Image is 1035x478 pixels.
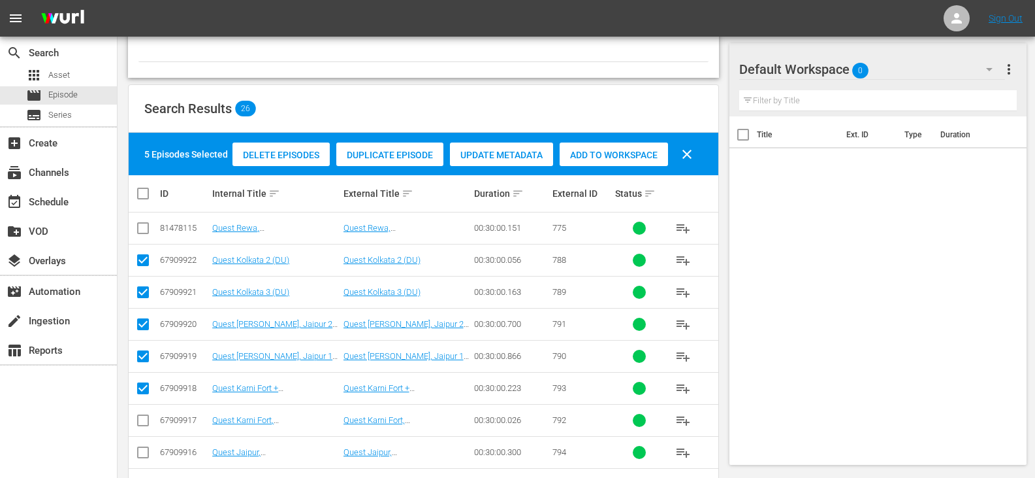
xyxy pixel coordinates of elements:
a: Sign Out [989,13,1023,24]
a: Quest [PERSON_NAME], Jaipur 2 (DU) [212,319,338,339]
div: 67909922 [160,255,208,265]
div: 67909920 [160,319,208,329]
th: Ext. ID [838,116,896,153]
div: 00:30:00.151 [474,223,549,233]
span: Duplicate Episode [336,150,443,160]
div: 5 Episodes Selected [144,148,228,161]
span: playlist_add [675,284,691,300]
span: 775 [552,223,566,233]
div: Duration [474,186,549,201]
span: Ingestion [7,313,22,329]
button: Update Metadata [450,143,553,166]
a: Quest Jaipur, [GEOGRAPHIC_DATA] 1 (DU) [343,447,448,467]
span: 794 [552,447,566,457]
span: clear [679,146,695,162]
button: playlist_add [667,373,699,404]
span: Delete Episodes [232,150,330,160]
span: Series [26,107,42,123]
div: ID [160,188,208,199]
span: playlist_add [675,252,691,268]
a: Quest Jaipur, [GEOGRAPHIC_DATA] 1 (DU) [212,447,317,467]
span: menu [8,10,24,26]
div: 00:30:00.300 [474,447,549,457]
a: Quest Karni Fort, [GEOGRAPHIC_DATA] (DU) [343,415,441,435]
div: 00:30:00.223 [474,383,549,393]
a: Quest Rewa, [GEOGRAPHIC_DATA] [343,223,422,243]
div: 81478115 [160,223,208,233]
span: sort [644,188,656,199]
a: Quest [PERSON_NAME], Jaipur 2 (DU) [343,319,469,339]
div: Default Workspace [739,51,1005,88]
div: Internal Title [212,186,339,201]
button: Duplicate Episode [336,143,443,166]
div: Status [615,186,663,201]
div: 00:30:00.026 [474,415,549,425]
span: sort [268,188,280,199]
span: Automation [7,284,22,299]
span: Channels [7,165,22,180]
button: clear [671,139,703,170]
button: playlist_add [667,277,699,308]
button: playlist_add [667,437,699,468]
div: 00:30:00.700 [474,319,549,329]
button: playlist_add [667,213,699,244]
div: 67909916 [160,447,208,457]
img: ans4CAIJ8jUAAAAAAAAAAAAAAAAAAAAAAAAgQb4GAAAAAAAAAAAAAAAAAAAAAAAAJMjXAAAAAAAAAAAAAAAAAAAAAAAAgAT5G... [31,3,94,34]
div: External Title [343,186,470,201]
div: 00:30:00.056 [474,255,549,265]
button: Add to Workspace [560,143,668,166]
div: 67909919 [160,351,208,361]
span: 793 [552,383,566,393]
span: more_vert [1001,61,1017,77]
th: Type [897,116,932,153]
a: Quest Rewa, [GEOGRAPHIC_DATA] (DUTCH) [212,223,326,243]
span: 790 [552,351,566,361]
span: sort [402,188,413,199]
a: Quest Karni Fort + [GEOGRAPHIC_DATA] (DU) [343,383,441,403]
button: more_vert [1001,54,1017,85]
span: Update Metadata [450,150,553,160]
button: Delete Episodes [232,143,330,166]
button: playlist_add [667,405,699,436]
span: 0 [852,57,868,84]
div: 67909918 [160,383,208,393]
div: 67909917 [160,415,208,425]
span: Overlays [7,253,22,269]
span: Episode [48,88,78,101]
th: Title [757,116,839,153]
span: Search Results [144,101,232,116]
span: 26 [235,101,256,116]
a: Quest [PERSON_NAME], Jaipur 1 (DU) [343,351,469,371]
span: Episode [26,88,42,103]
a: Quest Kolkata 3 (DU) [343,287,421,297]
span: Create [7,135,22,151]
div: 00:30:00.866 [474,351,549,361]
span: Add to Workspace [560,150,668,160]
span: VOD [7,224,22,239]
span: 789 [552,287,566,297]
span: Asset [48,69,70,82]
div: External ID [552,188,611,199]
span: 791 [552,319,566,329]
span: Search [7,45,22,61]
span: 792 [552,415,566,425]
span: playlist_add [675,220,691,236]
th: Duration [932,116,1011,153]
a: Quest Kolkata 2 (DU) [212,255,289,265]
a: Quest Kolkata 2 (DU) [343,255,421,265]
a: Quest Karni Fort + [GEOGRAPHIC_DATA] (DU) [212,383,310,403]
span: Reports [7,343,22,358]
span: Series [48,109,72,122]
a: Quest Karni Fort, [GEOGRAPHIC_DATA] (DU) [212,415,310,435]
button: playlist_add [667,245,699,276]
button: playlist_add [667,341,699,372]
span: playlist_add [675,316,691,332]
span: playlist_add [675,445,691,460]
button: playlist_add [667,309,699,340]
span: playlist_add [675,381,691,396]
div: 67909921 [160,287,208,297]
a: Quest Kolkata 3 (DU) [212,287,289,297]
div: 00:30:00.163 [474,287,549,297]
span: playlist_add [675,413,691,428]
a: Quest [PERSON_NAME], Jaipur 1 (DU) [212,351,338,371]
